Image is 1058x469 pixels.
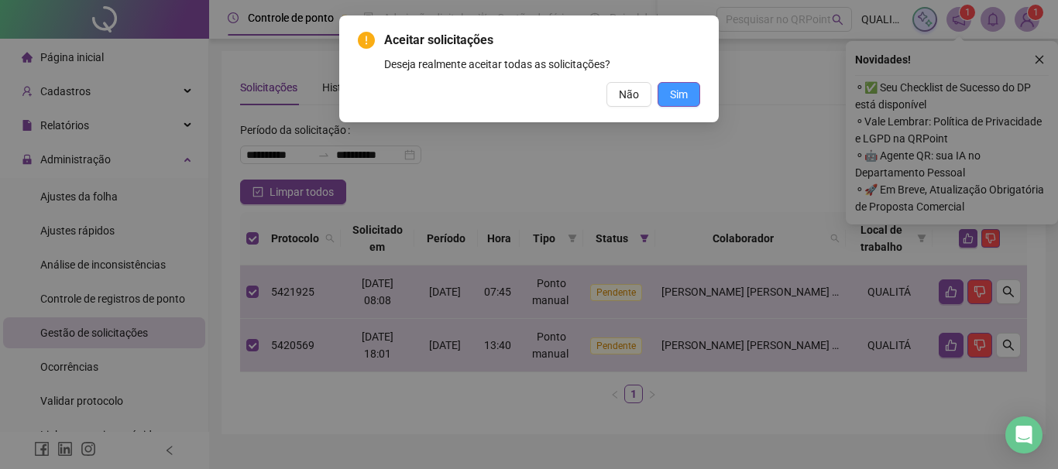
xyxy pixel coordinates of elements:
[606,82,651,107] button: Não
[658,82,700,107] button: Sim
[1005,416,1043,454] div: Open Intercom Messenger
[384,31,700,50] span: Aceitar solicitações
[358,32,375,49] span: exclamation-circle
[619,86,639,103] span: Não
[384,56,700,73] div: Deseja realmente aceitar todas as solicitações?
[670,86,688,103] span: Sim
